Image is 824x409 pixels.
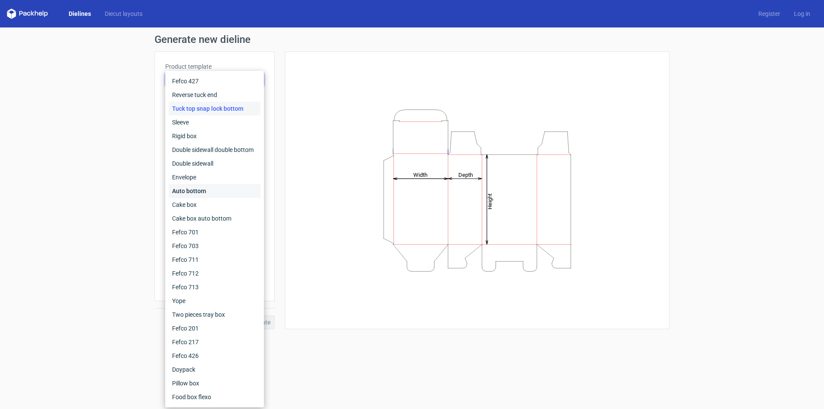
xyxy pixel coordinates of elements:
[169,349,261,363] div: Fefco 426
[169,225,261,239] div: Fefco 701
[169,267,261,280] div: Fefco 712
[458,171,473,178] tspan: Depth
[165,62,264,71] label: Product template
[169,390,261,404] div: Food box flexo
[169,129,261,143] div: Rigid box
[751,9,787,18] a: Register
[169,212,261,225] div: Cake box auto bottom
[169,335,261,349] div: Fefco 217
[169,198,261,212] div: Cake box
[787,9,817,18] a: Log in
[169,88,261,102] div: Reverse tuck end
[169,308,261,321] div: Two pieces tray box
[169,143,261,157] div: Double sidewall double bottom
[169,115,261,129] div: Sleeve
[169,74,261,88] div: Fefco 427
[169,184,261,198] div: Auto bottom
[169,102,261,115] div: Tuck top snap lock bottom
[169,239,261,253] div: Fefco 703
[487,193,493,209] tspan: Height
[169,170,261,184] div: Envelope
[98,9,149,18] a: Diecut layouts
[62,9,98,18] a: Dielines
[413,171,427,178] tspan: Width
[169,253,261,267] div: Fefco 711
[169,376,261,390] div: Pillow box
[169,280,261,294] div: Fefco 713
[154,34,669,45] h1: Generate new dieline
[169,157,261,170] div: Double sidewall
[169,294,261,308] div: Yope
[169,321,261,335] div: Fefco 201
[169,363,261,376] div: Doypack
